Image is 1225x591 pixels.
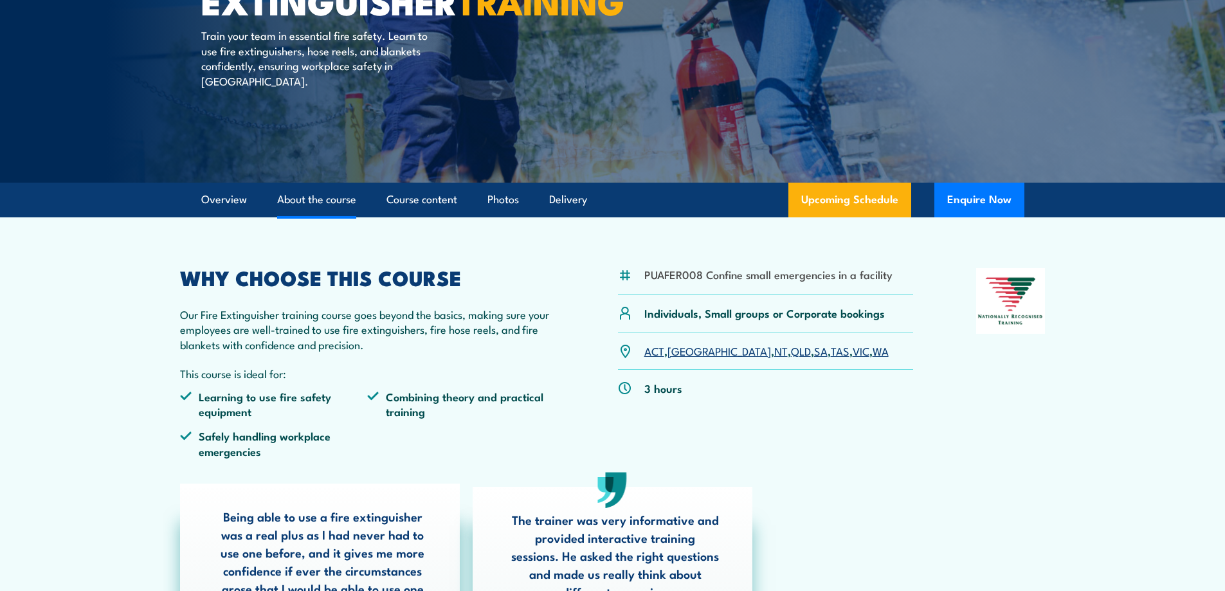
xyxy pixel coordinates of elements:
[976,268,1046,334] img: Nationally Recognised Training logo.
[814,343,828,358] a: SA
[644,267,893,282] li: PUAFER008 Confine small emergencies in a facility
[367,389,555,419] li: Combining theory and practical training
[201,28,436,88] p: Train your team in essential fire safety. Learn to use fire extinguishers, hose reels, and blanke...
[180,307,556,352] p: Our Fire Extinguisher training course goes beyond the basics, making sure your employees are well...
[386,183,457,217] a: Course content
[180,428,368,459] li: Safely handling workplace emergencies
[853,343,869,358] a: VIC
[791,343,811,358] a: QLD
[180,366,556,381] p: This course is ideal for:
[644,381,682,396] p: 3 hours
[487,183,519,217] a: Photos
[644,305,885,320] p: Individuals, Small groups or Corporate bookings
[934,183,1024,217] button: Enquire Now
[831,343,849,358] a: TAS
[180,268,556,286] h2: WHY CHOOSE THIS COURSE
[774,343,788,358] a: NT
[667,343,771,358] a: [GEOGRAPHIC_DATA]
[201,183,247,217] a: Overview
[873,343,889,358] a: WA
[549,183,587,217] a: Delivery
[644,343,889,358] p: , , , , , , ,
[180,389,368,419] li: Learning to use fire safety equipment
[788,183,911,217] a: Upcoming Schedule
[277,183,356,217] a: About the course
[644,343,664,358] a: ACT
